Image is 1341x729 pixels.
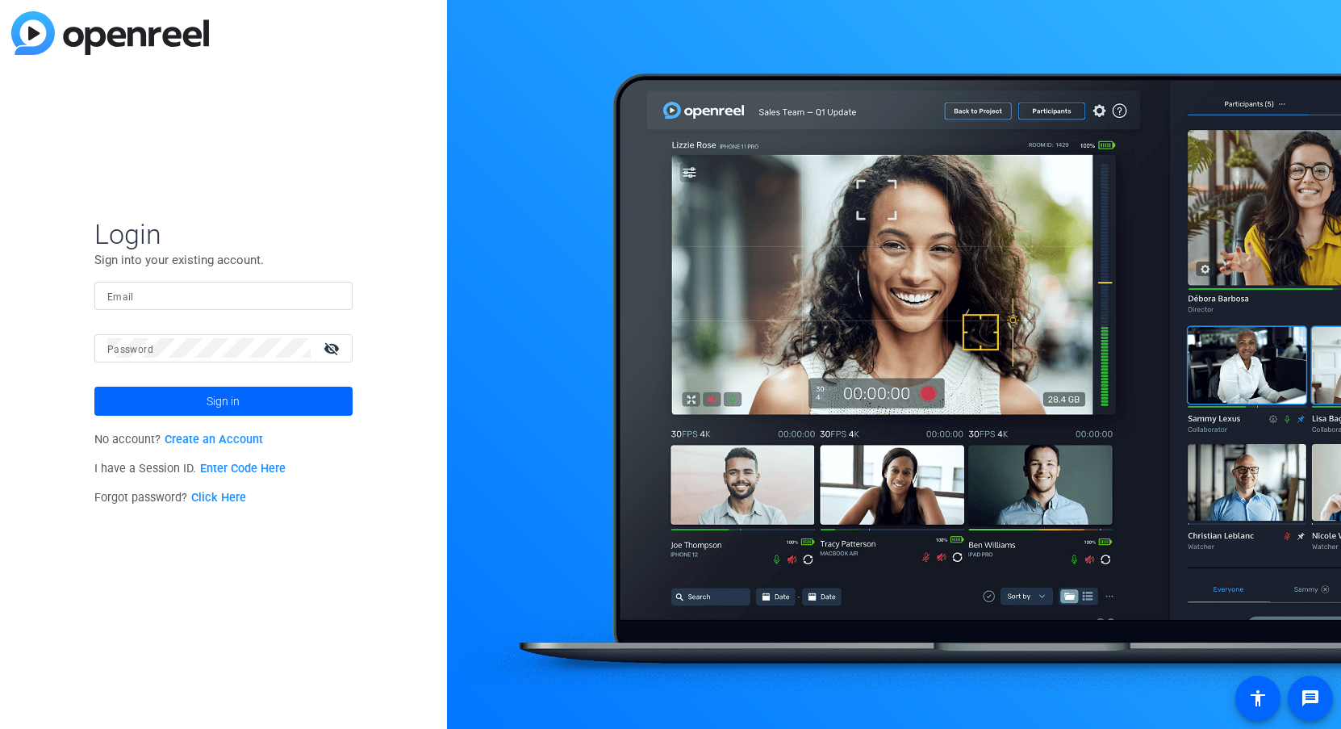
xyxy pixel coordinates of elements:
[314,337,353,360] mat-icon: visibility_off
[200,462,286,476] a: Enter Code Here
[11,11,209,55] img: blue-gradient.svg
[94,433,263,446] span: No account?
[191,491,246,505] a: Click Here
[94,217,353,251] span: Login
[94,462,286,476] span: I have a Session ID.
[94,491,246,505] span: Forgot password?
[107,291,134,303] mat-label: Email
[1248,689,1268,708] mat-icon: accessibility
[207,381,240,421] span: Sign in
[94,387,353,416] button: Sign in
[1301,689,1320,708] mat-icon: message
[94,251,353,269] p: Sign into your existing account.
[165,433,263,446] a: Create an Account
[107,344,153,355] mat-label: Password
[107,286,340,305] input: Enter Email Address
